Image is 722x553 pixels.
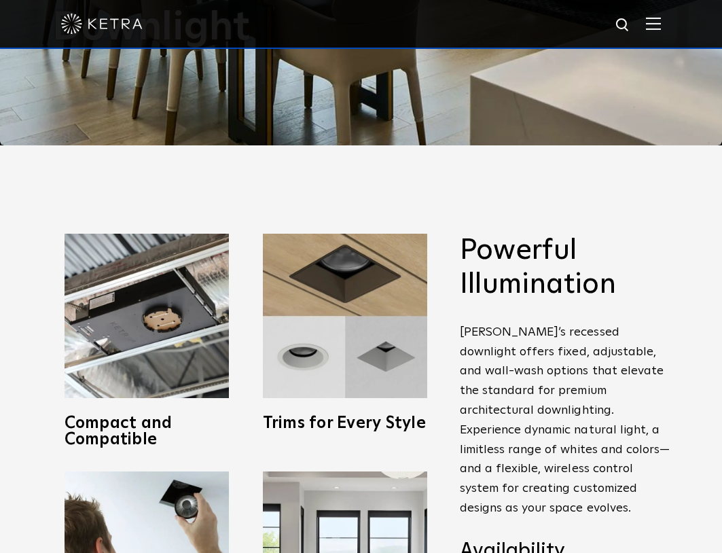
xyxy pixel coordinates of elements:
[61,14,143,34] img: ketra-logo-2019-white
[65,415,229,448] h3: Compact and Compatible
[615,17,632,34] img: search icon
[646,17,661,30] img: Hamburger%20Nav.svg
[65,234,229,398] img: compact-and-copatible
[460,234,670,302] h2: Powerful Illumination
[460,323,670,518] p: [PERSON_NAME]’s recessed downlight offers fixed, adjustable, and wall-wash options that elevate t...
[263,234,427,398] img: trims-for-every-style
[263,415,427,431] h3: Trims for Every Style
